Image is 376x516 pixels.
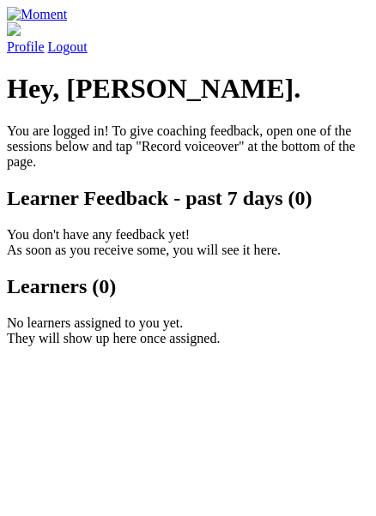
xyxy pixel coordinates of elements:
a: Logout [48,39,88,54]
p: No learners assigned to you yet. They will show up here once assigned. [7,315,369,346]
p: You don't have any feedback yet! As soon as you receive some, you will see it here. [7,227,369,258]
p: You are logged in! To give coaching feedback, open one of the sessions below and tap "Record voic... [7,123,369,170]
img: default_avatar-b4e2223d03051bc43aaaccfb402a43260a3f17acc7fafc1603fdf008d6cba3c9.png [7,22,21,36]
a: Profile [7,22,369,54]
h2: Learners (0) [7,275,369,298]
img: Moment [7,7,67,22]
h2: Learner Feedback - past 7 days (0) [7,187,369,210]
h1: Hey, [PERSON_NAME]. [7,73,369,105]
